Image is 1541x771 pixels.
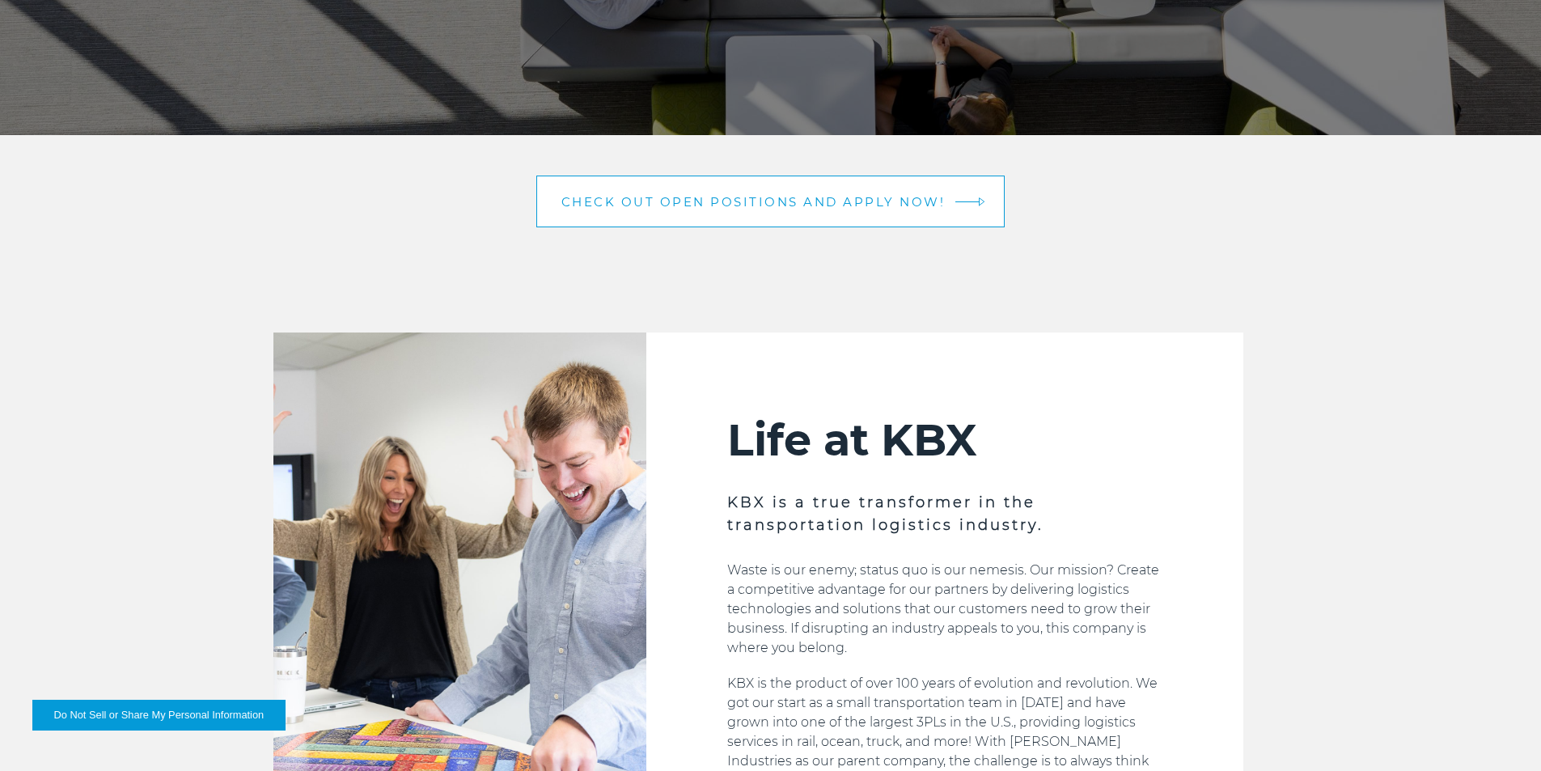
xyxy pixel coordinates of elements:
span: Check out open positions and apply now! [561,196,946,208]
button: Do Not Sell or Share My Personal Information [32,700,286,731]
a: Check out open positions and apply now! arrow arrow [536,176,1005,227]
p: Waste is our enemy; status quo is our nemesis. Our mission? Create a competitive advantage for ou... [727,561,1162,658]
h2: Life at KBX [727,413,1162,467]
img: arrow [979,197,985,206]
h3: KBX is a true transformer in the transportation logistics industry. [727,491,1162,536]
